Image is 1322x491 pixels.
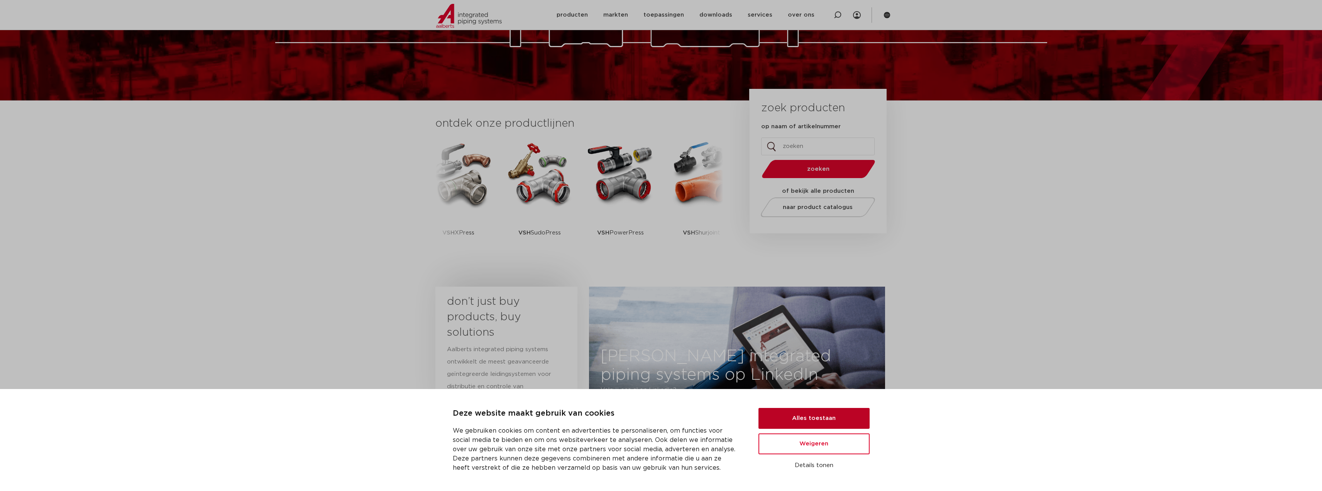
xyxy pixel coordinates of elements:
[758,459,870,472] button: Details tonen
[453,426,740,472] p: We gebruiken cookies om content en advertenties te personaliseren, om functies voor social media ...
[442,230,455,236] strong: VSH
[667,139,736,257] a: VSHShurjoint
[435,116,723,131] h3: ontdek onze productlijnen
[597,230,609,236] strong: VSH
[683,230,695,236] strong: VSH
[447,343,552,405] p: Aalberts integrated piping systems ontwikkelt de meest geavanceerde geïntegreerde leidingsystemen...
[782,166,855,172] span: zoeken
[761,100,845,116] h3: zoek producten
[782,188,854,194] strong: of bekijk alle producten
[518,230,531,236] strong: VSH
[761,123,841,131] label: op naam of artikelnummer
[597,209,644,257] p: PowerPress
[758,197,877,217] a: naar product catalogus
[761,138,875,155] input: zoeken
[758,433,870,454] button: Weigeren
[424,139,493,257] a: VSHXPress
[601,384,828,396] p: Volg jij ons al op LinkedIn?
[683,209,720,257] p: Shurjoint
[505,139,574,257] a: VSHSudoPress
[758,408,870,429] button: Alles toestaan
[453,408,740,420] p: Deze website maakt gebruik van cookies
[783,204,853,210] span: naar product catalogus
[442,209,474,257] p: XPress
[447,294,552,340] h3: don’t just buy products, buy solutions
[589,347,885,384] h3: [PERSON_NAME] integrated piping systems op LinkedIn
[518,209,561,257] p: SudoPress
[586,139,655,257] a: VSHPowerPress
[758,159,878,179] button: zoeken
